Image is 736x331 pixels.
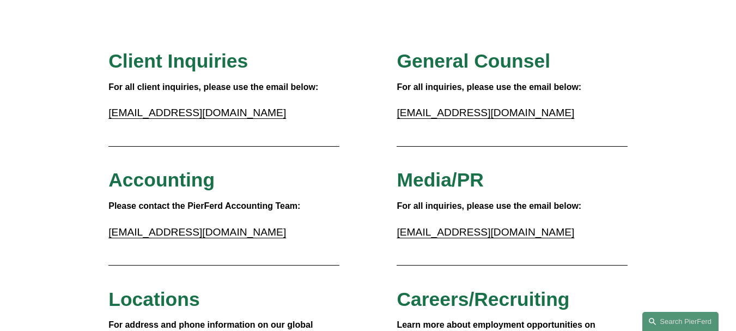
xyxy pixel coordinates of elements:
span: Client Inquiries [108,50,248,72]
span: General Counsel [397,50,550,72]
span: Media/PR [397,169,484,191]
strong: For all inquiries, please use the email below: [397,201,581,210]
strong: For all inquiries, please use the email below: [397,82,581,92]
a: Search this site [642,312,719,331]
a: [EMAIL_ADDRESS][DOMAIN_NAME] [108,226,286,238]
span: Locations [108,288,199,310]
a: [EMAIL_ADDRESS][DOMAIN_NAME] [397,226,574,238]
span: Accounting [108,169,215,191]
strong: For all client inquiries, please use the email below: [108,82,318,92]
a: [EMAIL_ADDRESS][DOMAIN_NAME] [397,107,574,118]
a: [EMAIL_ADDRESS][DOMAIN_NAME] [108,107,286,118]
span: Careers/Recruiting [397,288,569,310]
strong: Please contact the PierFerd Accounting Team: [108,201,300,210]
